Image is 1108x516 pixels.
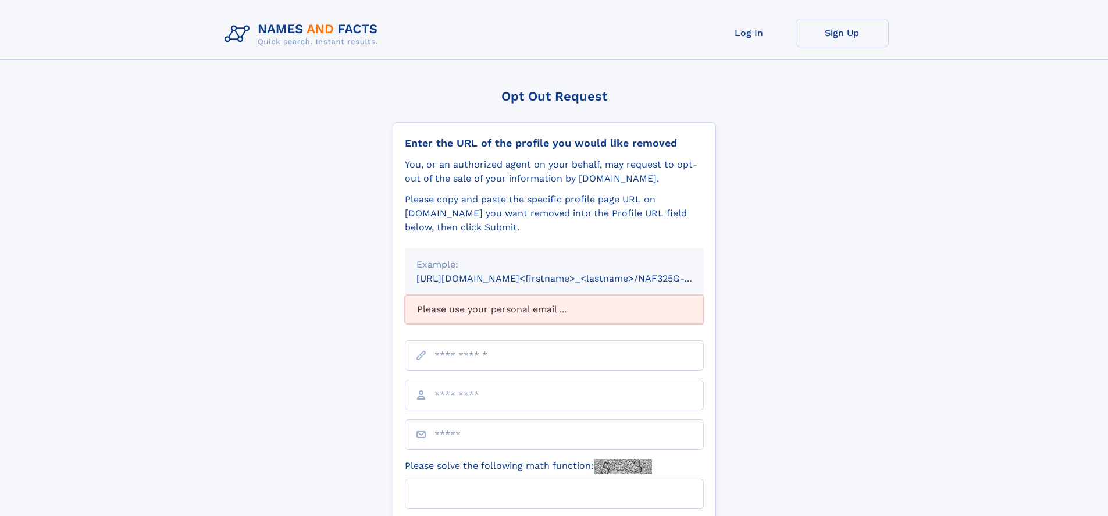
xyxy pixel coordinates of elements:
div: Enter the URL of the profile you would like removed [405,137,704,150]
div: Example: [416,258,692,272]
a: Sign Up [796,19,889,47]
div: Opt Out Request [393,89,716,104]
div: You, or an authorized agent on your behalf, may request to opt-out of the sale of your informatio... [405,158,704,186]
div: Please use your personal email ... [405,295,704,324]
a: Log In [703,19,796,47]
div: Please copy and paste the specific profile page URL on [DOMAIN_NAME] you want removed into the Pr... [405,193,704,234]
small: [URL][DOMAIN_NAME]<firstname>_<lastname>/NAF325G-xxxxxxxx [416,273,726,284]
label: Please solve the following math function: [405,459,652,474]
img: Logo Names and Facts [220,19,387,50]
